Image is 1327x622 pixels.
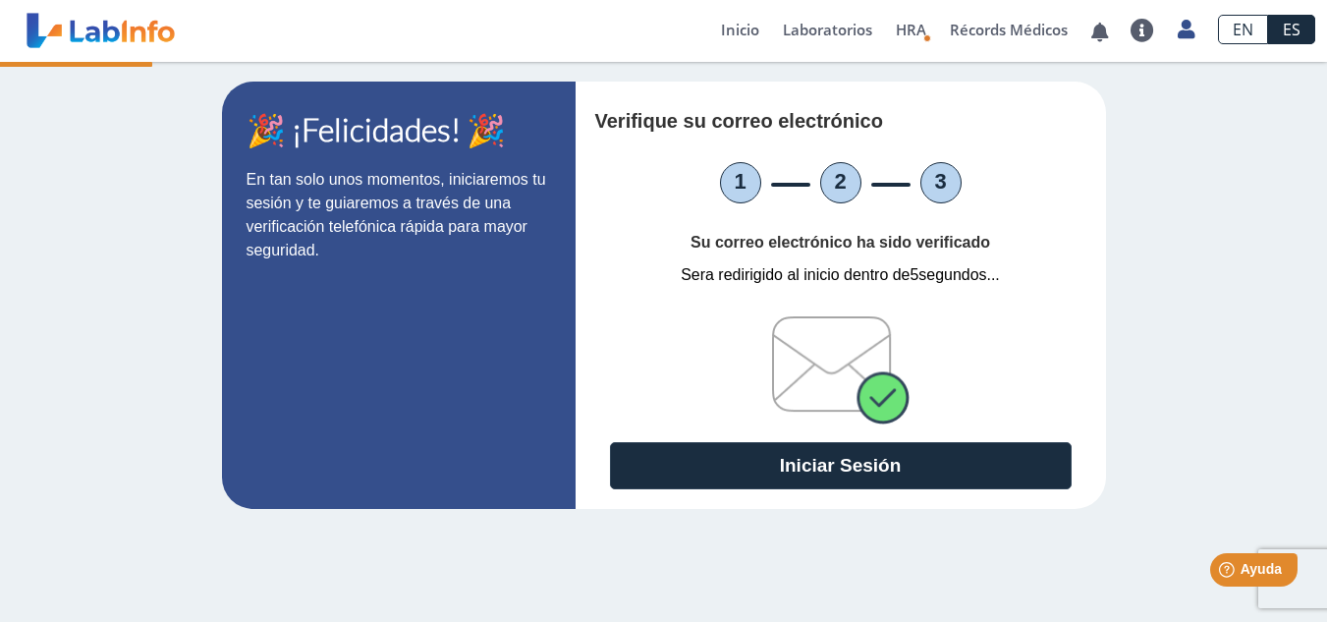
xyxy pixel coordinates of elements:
a: ES [1268,15,1315,44]
button: Iniciar Sesión [610,442,1072,489]
p: En tan solo unos momentos, iniciaremos tu sesión y te guiaremos a través de una verificación tele... [247,168,551,262]
h4: Su correo electrónico ha sido verificado [610,233,1072,252]
li: 1 [720,162,761,203]
span: HRA [896,20,926,39]
li: 2 [820,162,861,203]
h4: Verifique su correo electrónico [595,109,975,133]
span: segundos... [918,266,999,283]
a: EN [1218,15,1268,44]
iframe: Help widget launcher [1152,545,1305,600]
p: 5 [610,263,1072,287]
span: Sera redirigido al inicio dentro de [681,266,910,283]
img: verifiedEmail.png [772,316,910,424]
h1: 🎉 ¡Felicidades! 🎉 [247,111,551,148]
li: 3 [920,162,962,203]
